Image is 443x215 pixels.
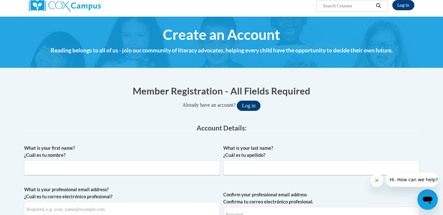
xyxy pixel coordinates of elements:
h4: Reading belongs to all of us - join our community of literacy advocates, helping every child have... [24,46,419,55]
h1: Member Registration - All Fields Required [24,84,419,97]
label: What is your last name? ¿Cuál es tu apellido? [223,145,419,159]
span: Account Details: [197,124,247,132]
button: Log in [237,101,261,111]
iframe: Message from company [386,173,438,187]
label: What is your professional email address? ¿Cuál es tu correo electrónico profesional? [24,186,220,200]
input: Metadata input [24,160,220,175]
span: Create an Account [163,26,280,43]
iframe: Close message [370,174,383,187]
label: What is your first name? ¿Cuál es tu nombre? [24,145,220,159]
button: Search [374,2,383,10]
label: Confirm your professional email address Confirma tu correo electrónico profesional. [223,191,419,205]
iframe: Button to launch messaging window [417,189,438,210]
input: Metadata input [223,160,419,175]
span: Already have an account? [182,102,236,108]
input: Search Courses [322,2,374,10]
